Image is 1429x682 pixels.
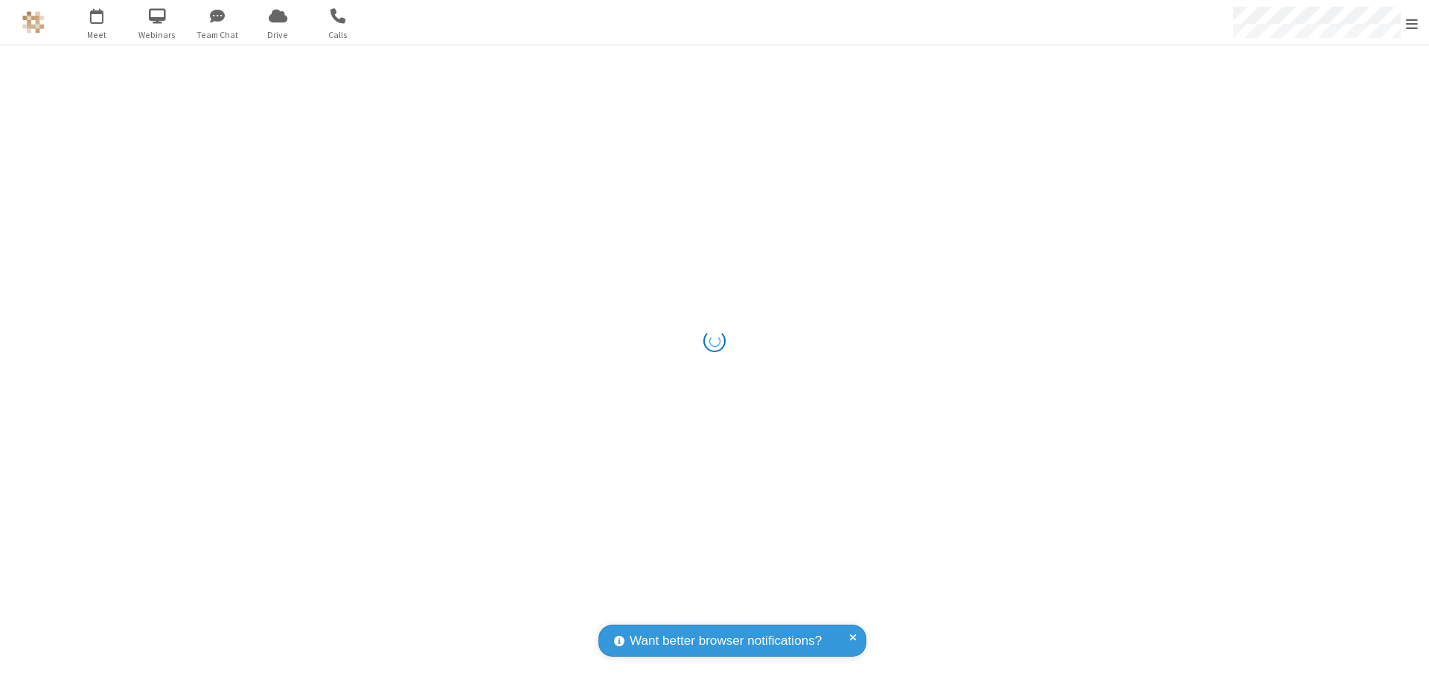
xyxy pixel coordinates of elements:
[250,28,306,42] span: Drive
[310,28,366,42] span: Calls
[69,28,125,42] span: Meet
[130,28,185,42] span: Webinars
[630,631,822,651] span: Want better browser notifications?
[22,11,45,34] img: QA Selenium DO NOT DELETE OR CHANGE
[190,28,246,42] span: Team Chat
